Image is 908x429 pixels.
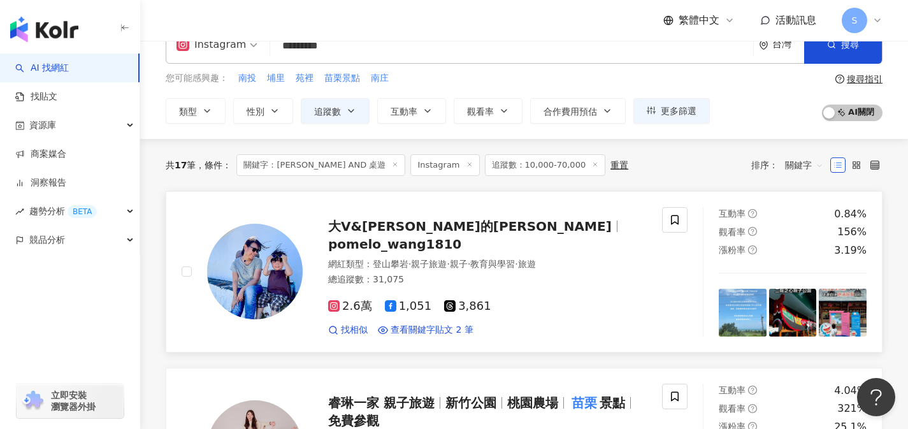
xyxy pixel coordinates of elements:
[410,154,479,176] span: Instagram
[341,324,368,337] span: 找相似
[719,245,746,255] span: 漲粉率
[233,98,293,124] button: 性別
[266,71,285,85] button: 埔里
[444,300,491,313] span: 3,861
[748,404,757,413] span: question-circle
[175,160,187,170] span: 17
[633,98,710,124] button: 更多篩選
[600,395,625,411] span: 景點
[370,71,389,85] button: 南庄
[835,75,844,84] span: question-circle
[408,259,411,269] span: ·
[166,191,883,353] a: KOL Avatar大V&[PERSON_NAME]的[PERSON_NAME]pomelo_wang1810網紅類型：登山攀岩·親子旅遊·親子·教育與學習·旅遊總追蹤數：31,0752.6萬1...
[679,13,719,27] span: 繁體中文
[819,289,867,337] img: post-image
[411,259,447,269] span: 親子旅遊
[15,148,66,161] a: 商案媒合
[785,155,823,175] span: 關鍵字
[29,197,97,226] span: 趨勢分析
[314,106,341,117] span: 追蹤數
[377,98,446,124] button: 互動率
[544,106,597,117] span: 合作費用預估
[834,384,867,398] div: 4.04%
[610,160,628,170] div: 重置
[328,324,368,337] a: 找相似
[719,289,767,337] img: post-image
[15,207,24,216] span: rise
[29,226,65,254] span: 競品分析
[238,72,256,85] span: 南投
[166,98,226,124] button: 類型
[378,324,473,337] a: 查看關鍵字貼文 2 筆
[328,236,461,252] span: pomelo_wang1810
[751,155,830,175] div: 排序：
[748,386,757,395] span: question-circle
[196,160,231,170] span: 條件 ：
[238,71,257,85] button: 南投
[450,259,468,269] span: 親子
[166,72,228,85] span: 您可能感興趣：
[748,245,757,254] span: question-circle
[804,25,882,64] button: 搜尋
[324,72,360,85] span: 苗栗景點
[837,402,867,416] div: 321%
[10,17,78,42] img: logo
[852,13,858,27] span: S
[328,413,379,428] span: 免費參觀
[328,395,435,411] span: 睿琳一家 親子旅遊
[759,40,768,50] span: environment
[507,395,558,411] span: 桃園農場
[324,71,361,85] button: 苗栗景點
[661,106,696,116] span: 更多篩選
[15,62,69,75] a: searchAI 找網紅
[569,393,600,413] mark: 苗栗
[29,111,56,140] span: 資源庫
[373,259,408,269] span: 登山攀岩
[328,273,647,286] div: 總追蹤數 ： 31,075
[177,34,246,55] div: Instagram
[857,378,895,416] iframe: Help Scout Beacon - Open
[247,106,264,117] span: 性別
[467,106,494,117] span: 觀看率
[385,300,432,313] span: 1,051
[841,40,859,50] span: 搜尋
[166,160,196,170] div: 共 筆
[719,208,746,219] span: 互動率
[296,72,313,85] span: 苑裡
[68,205,97,218] div: BETA
[468,259,470,269] span: ·
[391,324,473,337] span: 查看關鍵字貼文 2 筆
[179,106,197,117] span: 類型
[15,91,57,103] a: 找貼文
[371,72,389,85] span: 南庄
[834,207,867,221] div: 0.84%
[847,74,883,84] div: 搜尋指引
[267,72,285,85] span: 埔里
[485,154,606,176] span: 追蹤數：10,000-70,000
[837,225,867,239] div: 156%
[295,71,314,85] button: 苑裡
[236,154,405,176] span: 關鍵字：[PERSON_NAME] AND 桌遊
[748,227,757,236] span: question-circle
[748,209,757,218] span: question-circle
[530,98,626,124] button: 合作費用預估
[470,259,515,269] span: 教育與學習
[15,177,66,189] a: 洞察報告
[775,14,816,26] span: 活動訊息
[447,259,449,269] span: ·
[515,259,517,269] span: ·
[454,98,522,124] button: 觀看率
[51,389,96,412] span: 立即安裝 瀏覽器外掛
[518,259,536,269] span: 旅遊
[17,384,124,418] a: chrome extension立即安裝 瀏覽器外掛
[207,224,303,319] img: KOL Avatar
[328,219,612,234] span: 大V&[PERSON_NAME]的[PERSON_NAME]
[301,98,370,124] button: 追蹤數
[719,404,746,414] span: 觀看率
[328,300,372,313] span: 2.6萬
[769,289,817,337] img: post-image
[391,106,417,117] span: 互動率
[445,395,496,411] span: 新竹公園
[834,244,867,258] div: 3.19%
[328,258,647,271] div: 網紅類型 ：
